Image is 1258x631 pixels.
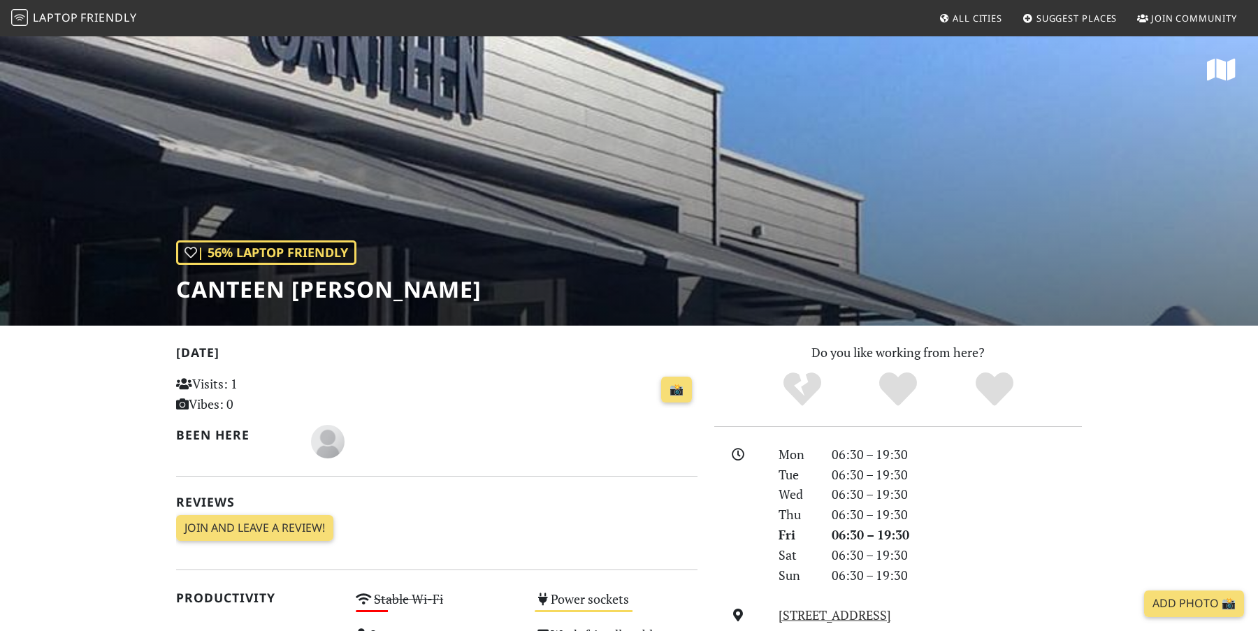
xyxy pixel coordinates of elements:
[823,484,1090,505] div: 06:30 – 19:30
[953,12,1002,24] span: All Cities
[770,484,823,505] div: Wed
[176,345,697,365] h2: [DATE]
[823,465,1090,485] div: 06:30 – 19:30
[11,9,28,26] img: LaptopFriendly
[526,588,706,623] div: Power sockets
[946,370,1043,409] div: Definitely!
[823,444,1090,465] div: 06:30 – 19:30
[80,10,136,25] span: Friendly
[779,607,891,623] a: [STREET_ADDRESS]
[1132,6,1243,31] a: Join Community
[770,565,823,586] div: Sun
[33,10,78,25] span: Laptop
[770,525,823,545] div: Fri
[176,240,356,265] div: | 56% Laptop Friendly
[1017,6,1123,31] a: Suggest Places
[176,590,339,605] h2: Productivity
[311,425,345,458] img: blank-535327c66bd565773addf3077783bbfce4b00ec00e9fd257753287c682c7fa38.png
[770,505,823,525] div: Thu
[1144,590,1244,617] a: Add Photo 📸
[823,505,1090,525] div: 06:30 – 19:30
[770,444,823,465] div: Mon
[714,342,1082,363] p: Do you like working from here?
[823,525,1090,545] div: 06:30 – 19:30
[823,545,1090,565] div: 06:30 – 19:30
[11,6,137,31] a: LaptopFriendly LaptopFriendly
[176,374,339,414] p: Visits: 1 Vibes: 0
[1151,12,1237,24] span: Join Community
[850,370,946,409] div: Yes
[176,428,294,442] h2: Been here
[933,6,1008,31] a: All Cities
[311,432,345,449] span: Abbey Meagher
[770,545,823,565] div: Sat
[823,565,1090,586] div: 06:30 – 19:30
[176,515,333,542] a: Join and leave a review!
[661,377,692,403] a: 📸
[754,370,851,409] div: No
[176,495,697,509] h2: Reviews
[1036,12,1118,24] span: Suggest Places
[770,465,823,485] div: Tue
[176,276,482,303] h1: Canteen [PERSON_NAME]
[374,590,443,607] s: Stable Wi-Fi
